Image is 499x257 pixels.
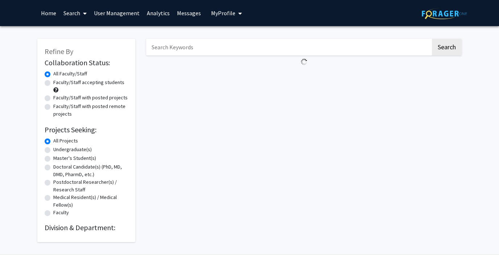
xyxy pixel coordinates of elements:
[45,223,128,232] h2: Division & Department:
[53,154,96,162] label: Master's Student(s)
[53,178,128,194] label: Postdoctoral Researcher(s) / Research Staff
[53,163,128,178] label: Doctoral Candidate(s) (PhD, MD, DMD, PharmD, etc.)
[45,47,73,56] span: Refine By
[45,125,128,134] h2: Projects Seeking:
[37,0,60,26] a: Home
[45,58,128,67] h2: Collaboration Status:
[53,103,128,118] label: Faculty/Staff with posted remote projects
[211,9,235,17] span: My Profile
[53,70,87,78] label: All Faculty/Staff
[60,0,90,26] a: Search
[53,194,128,209] label: Medical Resident(s) / Medical Fellow(s)
[53,209,69,216] label: Faculty
[53,137,78,145] label: All Projects
[298,55,310,68] img: Loading
[143,0,173,26] a: Analytics
[53,94,128,101] label: Faculty/Staff with posted projects
[90,0,143,26] a: User Management
[173,0,205,26] a: Messages
[422,8,467,19] img: ForagerOne Logo
[432,39,462,55] button: Search
[53,146,92,153] label: Undergraduate(s)
[146,68,462,85] nav: Page navigation
[146,39,431,55] input: Search Keywords
[53,79,124,86] label: Faculty/Staff accepting students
